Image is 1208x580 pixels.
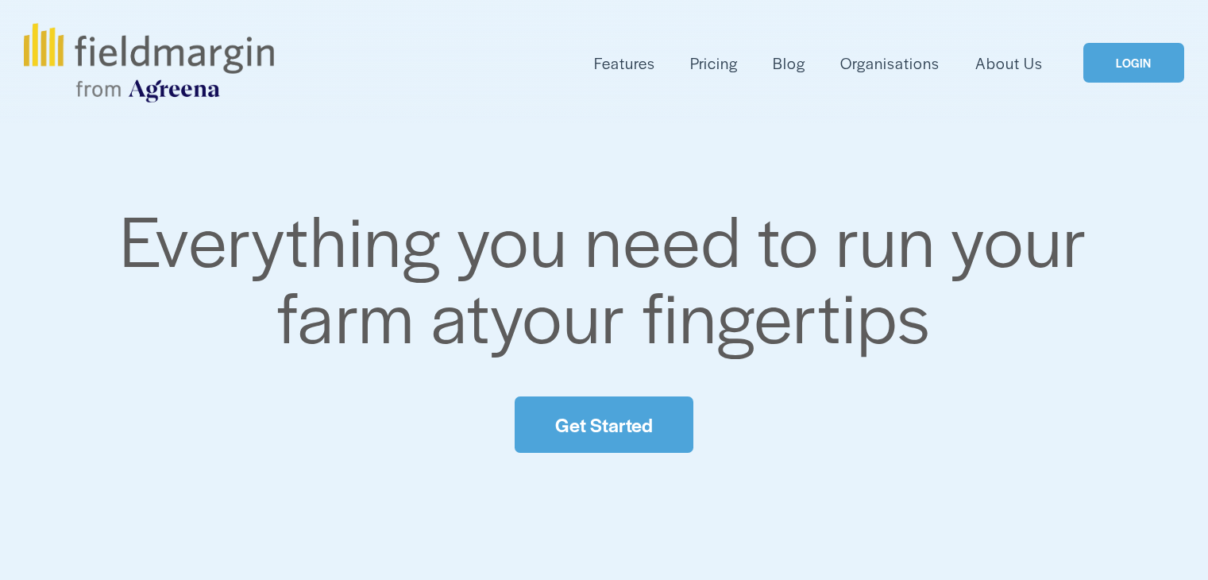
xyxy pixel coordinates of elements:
[24,23,273,102] img: fieldmargin.com
[120,188,1104,364] span: Everything you need to run your farm at
[594,50,655,76] a: folder dropdown
[490,265,931,364] span: your fingertips
[840,50,940,76] a: Organisations
[773,50,805,76] a: Blog
[975,50,1043,76] a: About Us
[690,50,738,76] a: Pricing
[1083,43,1183,83] a: LOGIN
[594,52,655,75] span: Features
[515,396,693,453] a: Get Started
